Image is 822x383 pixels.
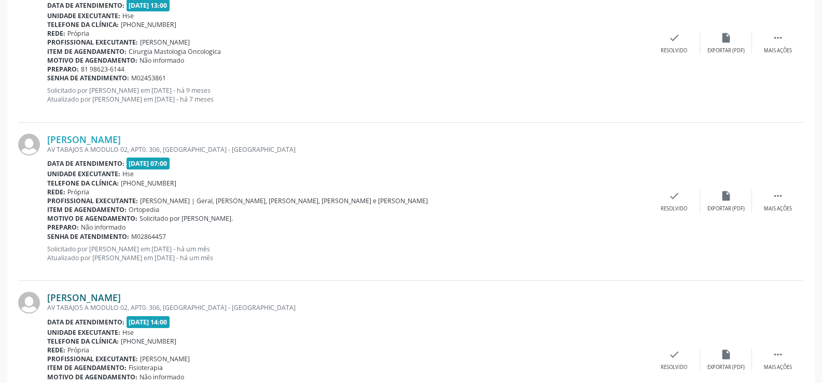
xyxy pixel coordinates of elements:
span: Hse [122,169,134,178]
p: Solicitado por [PERSON_NAME] em [DATE] - há um mês Atualizado por [PERSON_NAME] em [DATE] - há um... [47,245,648,262]
a: [PERSON_NAME] [47,134,121,145]
div: Exportar (PDF) [707,47,745,54]
div: AV TABAJOS A MODULO 02, APT0. 306, [GEOGRAPHIC_DATA] - [GEOGRAPHIC_DATA] [47,303,648,312]
span: [PHONE_NUMBER] [121,179,176,188]
div: AV TABAJOS A MODULO 02, APT0. 306, [GEOGRAPHIC_DATA] - [GEOGRAPHIC_DATA] [47,145,648,154]
i: check [668,349,680,360]
span: Não informado [81,223,126,232]
div: Resolvido [661,205,687,212]
div: Resolvido [661,47,687,54]
a: [PERSON_NAME] [47,292,121,303]
b: Data de atendimento: [47,1,124,10]
b: Unidade executante: [47,11,120,20]
span: Própria [67,188,89,196]
i:  [772,349,784,360]
b: Senha de atendimento: [47,74,129,82]
b: Preparo: [47,223,79,232]
span: [PERSON_NAME] [140,354,190,363]
span: [PERSON_NAME] [140,38,190,47]
b: Data de atendimento: [47,318,124,327]
span: Hse [122,328,134,337]
span: Hse [122,11,134,20]
b: Unidade executante: [47,169,120,178]
span: M02864457 [131,232,166,241]
b: Profissional executante: [47,38,138,47]
span: [PHONE_NUMBER] [121,337,176,346]
b: Item de agendamento: [47,363,127,372]
b: Telefone da clínica: [47,337,119,346]
i: check [668,32,680,44]
b: Item de agendamento: [47,47,127,56]
b: Profissional executante: [47,354,138,363]
div: Mais ações [764,47,792,54]
span: Não informado [140,56,184,65]
i: insert_drive_file [720,32,732,44]
p: Solicitado por [PERSON_NAME] em [DATE] - há 9 meses Atualizado por [PERSON_NAME] em [DATE] - há 7... [47,86,648,104]
span: Própria [67,29,89,38]
img: img [18,134,40,155]
i:  [772,32,784,44]
b: Rede: [47,346,65,354]
b: Motivo de agendamento: [47,214,137,223]
span: [PHONE_NUMBER] [121,20,176,29]
span: [DATE] 14:00 [127,316,170,328]
div: Exportar (PDF) [707,205,745,212]
b: Rede: [47,29,65,38]
img: img [18,292,40,314]
span: Própria [67,346,89,354]
span: Solicitado por [PERSON_NAME]. [140,214,233,223]
b: Data de atendimento: [47,159,124,168]
span: [PERSON_NAME] | Geral, [PERSON_NAME], [PERSON_NAME], [PERSON_NAME] e [PERSON_NAME] [140,196,428,205]
b: Telefone da clínica: [47,179,119,188]
b: Item de agendamento: [47,205,127,214]
span: [DATE] 07:00 [127,158,170,169]
span: M02453861 [131,74,166,82]
b: Senha de atendimento: [47,232,129,241]
div: Mais ações [764,364,792,371]
div: Mais ações [764,205,792,212]
i: insert_drive_file [720,190,732,202]
span: Não informado [140,373,184,381]
b: Rede: [47,188,65,196]
b: Motivo de agendamento: [47,56,137,65]
div: Resolvido [661,364,687,371]
b: Motivo de agendamento: [47,373,137,381]
b: Preparo: [47,65,79,74]
b: Unidade executante: [47,328,120,337]
div: Exportar (PDF) [707,364,745,371]
b: Telefone da clínica: [47,20,119,29]
span: Fisioterapia [129,363,163,372]
b: Profissional executante: [47,196,138,205]
i: insert_drive_file [720,349,732,360]
span: 81 98623-6144 [81,65,124,74]
i:  [772,190,784,202]
span: Cirurgia Mastologia Oncologica [129,47,221,56]
i: check [668,190,680,202]
span: Ortopedia [129,205,159,214]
